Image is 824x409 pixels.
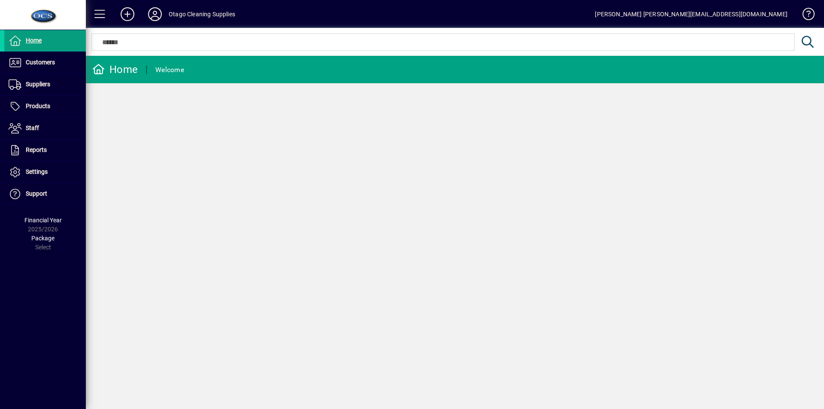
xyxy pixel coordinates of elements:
span: Reports [26,146,47,153]
a: Suppliers [4,74,86,95]
a: Support [4,183,86,205]
button: Add [114,6,141,22]
a: Settings [4,161,86,183]
a: Reports [4,139,86,161]
a: Customers [4,52,86,73]
a: Knowledge Base [796,2,813,30]
div: Home [92,63,138,76]
a: Staff [4,118,86,139]
span: Staff [26,124,39,131]
span: Package [31,235,55,242]
span: Financial Year [24,217,62,224]
button: Profile [141,6,169,22]
span: Suppliers [26,81,50,88]
span: Customers [26,59,55,66]
div: Otago Cleaning Supplies [169,7,235,21]
span: Support [26,190,47,197]
a: Products [4,96,86,117]
span: Settings [26,168,48,175]
span: Products [26,103,50,109]
span: Home [26,37,42,44]
div: Welcome [155,63,184,77]
div: [PERSON_NAME] [PERSON_NAME][EMAIL_ADDRESS][DOMAIN_NAME] [595,7,788,21]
